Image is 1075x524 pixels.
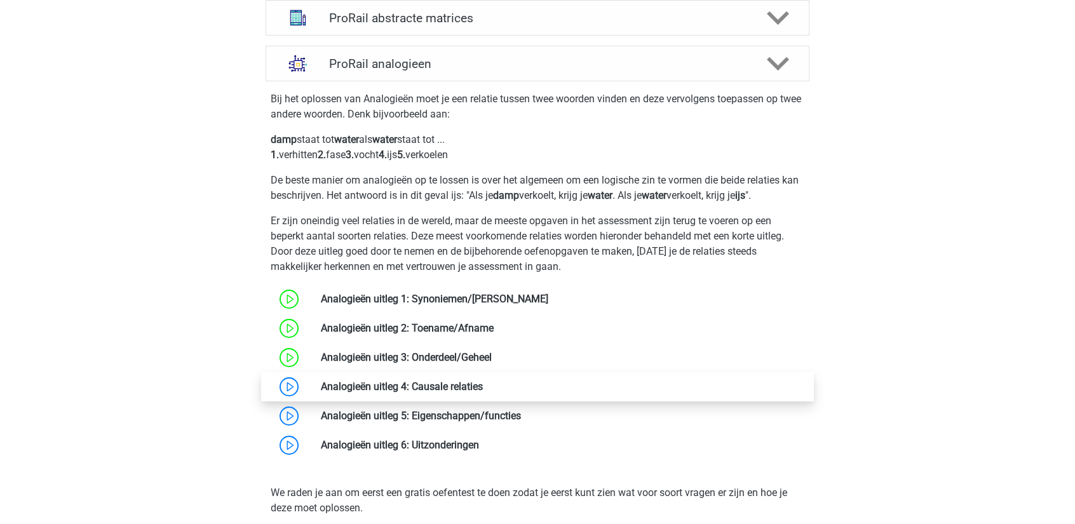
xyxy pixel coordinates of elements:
[311,350,809,365] div: Analogieën uitleg 3: Onderdeel/Geheel
[311,379,809,394] div: Analogieën uitleg 4: Causale relaties
[271,173,804,203] p: De beste manier om analogieën op te lossen is over het algemeen om een logische zin te vormen die...
[642,189,666,201] b: water
[271,132,804,163] p: staat tot als staat tot ... verhitten fase vocht ijs verkoelen
[372,133,397,145] b: water
[311,321,809,336] div: Analogieën uitleg 2: Toename/Afname
[271,485,804,516] p: We raden je aan om eerst een gratis oefentest te doen zodat je eerst kunt zien wat voor soort vra...
[311,292,809,307] div: Analogieën uitleg 1: Synoniemen/[PERSON_NAME]
[311,438,809,453] div: Analogieën uitleg 6: Uitzonderingen
[334,133,359,145] b: water
[588,189,612,201] b: water
[311,408,809,424] div: Analogieën uitleg 5: Eigenschappen/functies
[318,149,326,161] b: 2.
[271,133,297,145] b: damp
[271,149,279,161] b: 1.
[735,189,745,201] b: ijs
[281,1,314,34] img: abstracte matrices
[346,149,354,161] b: 3.
[329,11,745,25] h4: ProRail abstracte matrices
[493,189,519,201] b: damp
[260,46,815,81] a: analogieen ProRail analogieen
[379,149,387,161] b: 4.
[271,213,804,274] p: Er zijn oneindig veel relaties in de wereld, maar de meeste opgaven in het assessment zijn terug ...
[271,91,804,122] p: Bij het oplossen van Analogieën moet je een relatie tussen twee woorden vinden en deze vervolgens...
[329,57,745,71] h4: ProRail analogieen
[281,47,314,80] img: analogieen
[397,149,405,161] b: 5.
